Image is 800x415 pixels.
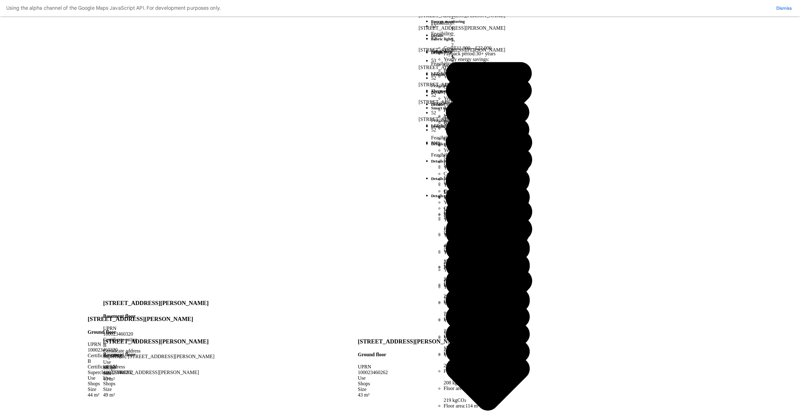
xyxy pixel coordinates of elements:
[103,381,209,387] div: Shops
[103,364,209,370] div: UPRN
[103,352,209,357] h4: Basement floor
[103,300,214,307] h3: [STREET_ADDRESS][PERSON_NAME]
[88,392,199,398] div: 44 m²
[431,23,532,29] li: 52
[88,353,199,358] div: Certificate rating
[103,370,209,375] div: 100023460262
[103,331,214,337] div: 100023460320
[431,75,532,81] li: 52
[444,217,532,284] li: Yearly energy savings:
[431,193,532,198] h5: Details
[419,116,532,132] div: [STREET_ADDRESS][PERSON_NAME]
[358,381,463,387] div: Shops
[444,341,532,352] span: 2.43 MWh, 7.0%
[774,5,794,11] button: Dismiss
[358,387,463,392] div: Size
[103,375,209,381] div: Use
[6,4,221,12] div: Using the alpha channel of the Google Maps JavaScript API. For development purposes only.
[88,329,199,335] h4: Ground floor
[358,370,463,375] div: 100023460262
[103,392,209,398] div: 49 m²
[88,364,199,370] div: Certificate address
[358,375,463,381] div: Use
[419,64,532,81] div: [STREET_ADDRESS][PERSON_NAME]
[419,47,532,63] div: [STREET_ADDRESS][PERSON_NAME]
[88,375,199,381] div: Use
[431,152,532,158] dt: Feasibility
[454,205,479,211] span: £280 – £850
[88,370,199,375] div: Superclean, [STREET_ADDRESS][PERSON_NAME]
[88,347,199,353] div: 100023460320
[103,326,214,331] div: UPRN
[88,358,199,364] div: B
[476,211,498,216] span: 1 – 3 years
[431,58,532,63] li: 53
[419,99,532,115] div: [STREET_ADDRESS][PERSON_NAME]
[444,211,532,217] li: Payback period:
[431,92,532,98] li: 52
[358,392,463,398] div: 43 m²
[431,140,532,145] h5: BMS
[103,338,209,345] h3: [STREET_ADDRESS][PERSON_NAME]
[103,387,209,392] div: Size
[444,284,532,352] li: Yearly energy use change:
[358,352,463,357] h4: Ground floor
[88,381,199,387] div: Shops
[419,25,535,41] div: [STREET_ADDRESS][PERSON_NAME]
[419,82,532,98] div: [STREET_ADDRESS][PERSON_NAME]
[431,36,535,41] li: 52
[358,338,463,345] h3: [STREET_ADDRESS][PERSON_NAME]
[88,342,199,347] div: UPRN
[88,387,199,392] div: Size
[444,205,532,211] li: Cost:
[431,127,532,132] li: 52
[419,12,532,29] div: [STREET_ADDRESS][PERSON_NAME]
[431,110,532,115] li: 52
[444,273,532,284] span: £278
[88,316,199,322] h3: [STREET_ADDRESS][PERSON_NAME]
[358,364,463,370] div: UPRN
[103,313,214,319] h4: Basement floor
